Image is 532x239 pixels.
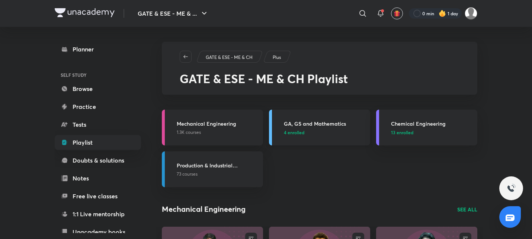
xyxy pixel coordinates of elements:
img: avatar [394,10,400,17]
a: Plus [272,54,282,61]
a: Production & Industrial Engineering73 courses [162,151,263,187]
img: streak [439,10,446,17]
h3: Mechanical Engineering [177,120,259,128]
span: 13 enrolled [391,129,413,136]
a: Browse [55,81,141,96]
a: GATE & ESE - ME & CH [205,54,254,61]
p: Plus [273,54,281,61]
a: Chemical Engineering13 enrolled [376,110,477,145]
span: 1.3K courses [177,129,201,136]
img: Manasi Raut [465,7,477,20]
a: Free live classes [55,189,141,204]
h3: Chemical Engineering [391,120,473,128]
button: GATE & ESE - ME & ... [133,6,213,21]
a: Planner [55,42,141,57]
img: Company Logo [55,8,115,17]
a: Doubts & solutions [55,153,141,168]
button: avatar [391,7,403,19]
a: Playlist [55,135,141,150]
img: ttu [507,184,516,193]
h3: GA, GS and Mathematics [284,120,366,128]
span: 73 courses [177,171,198,177]
a: Mechanical Engineering1.3K courses [162,110,263,145]
span: GATE & ESE - ME & CH Playlist [180,70,348,87]
h2: Mechanical Engineering [162,204,246,215]
h6: SELF STUDY [55,69,141,81]
a: 1:1 Live mentorship [55,207,141,221]
p: GATE & ESE - ME & CH [206,54,253,61]
a: Notes [55,171,141,186]
a: SEE ALL [457,205,477,213]
a: Practice [55,99,141,114]
span: 4 enrolled [284,129,304,136]
h3: Production & Industrial Engineering [177,161,259,169]
a: Company Logo [55,8,115,19]
a: GA, GS and Mathematics4 enrolled [269,110,370,145]
a: Tests [55,117,141,132]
